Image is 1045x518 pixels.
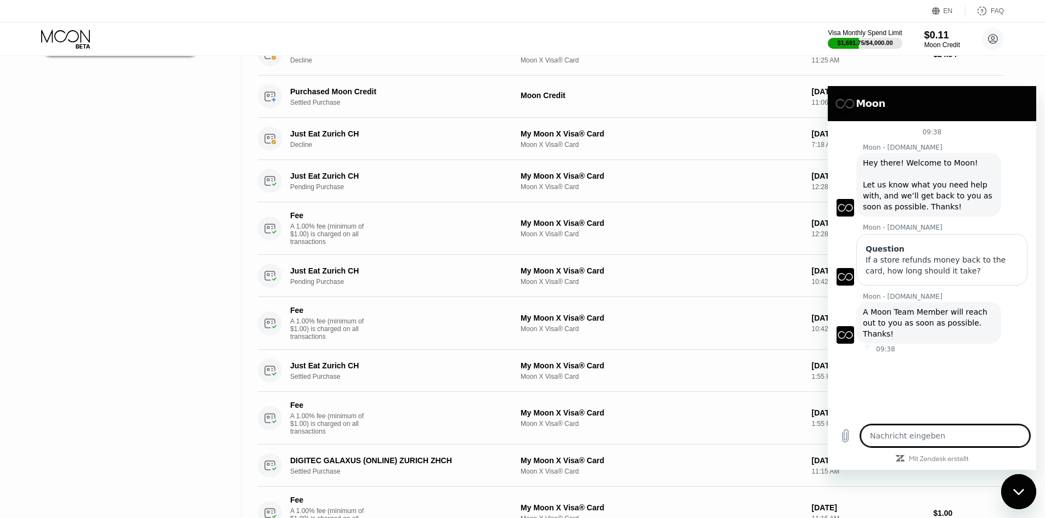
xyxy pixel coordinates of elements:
div: [DATE] [812,219,925,227]
div: $1,691.75 / $4,000.00 [838,39,893,46]
div: [DATE] [812,361,925,370]
div: FeeA 1.00% fee (minimum of $1.00) is charged on all transactionsMy Moon X Visa® CardMoon X Visa® ... [258,202,1004,255]
div: My Moon X Visa® Card [521,219,803,227]
div: Just Eat Zurich CHPending PurchaseMy Moon X Visa® CardMoon X Visa® Card[DATE]10:42 AM$30.98 [258,255,1004,297]
div: $0.11Moon Credit [924,30,960,49]
div: Moon X Visa® Card [521,278,803,286]
div: Moon X Visa® Card [521,183,803,191]
div: Fee [290,496,367,504]
iframe: Schaltfläche zum Öffnen des Messaging-Fensters; Konversation läuft [1001,474,1036,509]
div: [DATE] [812,314,925,322]
div: Pending Purchase [290,278,519,286]
div: Moon X Visa® Card [521,56,803,64]
div: Settled Purchase [290,99,519,106]
div: Settled Purchase [290,468,519,475]
div: A 1.00% fee (minimum of $1.00) is charged on all transactions [290,317,372,340]
div: Moon X Visa® Card [521,420,803,428]
iframe: Messaging-Fenster [828,86,1036,470]
div: My Moon X Visa® Card [521,266,803,275]
div: Just Eat Zurich CHPending PurchaseMy Moon X Visa® CardMoon X Visa® Card[DATE]12:28 PM$61.98 [258,160,1004,202]
div: $1.00 [933,509,1004,517]
div: Just Eat Zurich CHDeclineMy Moon X Visa® CardMoon X Visa® Card[DATE]7:18 AM$58.40 [258,118,1004,160]
div: Decline [290,56,519,64]
div: 1:55 PM [812,420,925,428]
div: Purchased Moon CreditSettled PurchaseMoon Credit[DATE]11:06 AM$12.51 [258,76,1004,118]
div: 12:28 PM [812,183,925,191]
div: FAQ [991,7,1004,15]
div: [DATE] [812,408,925,417]
div: $0.11 [924,30,960,41]
div: [DATE] [812,87,925,96]
div: Just Eat Zurich CH [290,266,503,275]
div: Just Eat Zurich CH [290,172,503,180]
div: Pending Purchase [290,183,519,191]
div: A 1.00% fee (minimum of $1.00) is charged on all transactions [290,412,372,435]
div: Just Eat Zurich CH [290,129,503,138]
div: 11:25 AM [812,56,925,64]
div: Decline [290,141,519,149]
div: Moon Credit [521,91,803,100]
div: [DATE] [812,129,925,138]
div: My Moon X Visa® Card [521,503,803,512]
div: My Moon X Visa® Card [521,361,803,370]
div: 7:18 AM [812,141,925,149]
div: Purchased Moon Credit [290,87,503,96]
div: EN [944,7,953,15]
div: 1:55 PM [812,373,925,380]
div: DIGITEC GALAXUS (ONLINE) ZURICH ZHCHSettled PurchaseMy Moon X Visa® CardMoon X Visa® Card[DATE]11... [258,445,1004,487]
div: 11:06 AM [812,99,925,106]
div: [DATE] [812,456,925,465]
div: My Moon X Visa® Card [521,456,803,465]
div: [DATE] [812,266,925,275]
div: 10:42 AM [812,278,925,286]
div: Moon X Visa® Card [521,141,803,149]
div: FAQ [965,5,1004,16]
div: My Moon X Visa® Card [521,408,803,417]
div: 10:42 AM [812,325,925,333]
div: Moon X Visa® Card [521,468,803,475]
div: Just Eat Zurich CH [290,361,503,370]
div: Moon X Visa® Card [521,325,803,333]
div: Settled Purchase [290,373,519,380]
div: [DATE] [812,503,925,512]
div: EN [932,5,965,16]
div: A 1.00% fee (minimum of $1.00) is charged on all transactions [290,223,372,246]
div: Fee [290,211,367,220]
div: Moon Credit [924,41,960,49]
div: 12:28 PM [812,230,925,238]
div: FeeA 1.00% fee (minimum of $1.00) is charged on all transactionsMy Moon X Visa® CardMoon X Visa® ... [258,297,1004,350]
div: Visa Monthly Spend Limit$1,691.75/$4,000.00 [828,29,902,49]
div: Just Eat Zurich CHSettled PurchaseMy Moon X Visa® CardMoon X Visa® Card[DATE]1:55 PM$30.84 [258,350,1004,392]
div: Moon X Visa® Card [521,373,803,380]
div: [DATE] [812,172,925,180]
div: DIGITEC GALAXUS (ONLINE) ZURICH ZHCH [290,456,503,465]
div: Fee [290,401,367,409]
div: FeeA 1.00% fee (minimum of $1.00) is charged on all transactionsMy Moon X Visa® CardMoon X Visa® ... [258,392,1004,445]
div: Visa Monthly Spend Limit [828,29,902,37]
div: My Moon X Visa® Card [521,314,803,322]
div: 11:15 AM [812,468,925,475]
div: Fee [290,306,367,315]
div: My Moon X Visa® Card [521,172,803,180]
div: My Moon X Visa® Card [521,129,803,138]
div: Moon X Visa® Card [521,230,803,238]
